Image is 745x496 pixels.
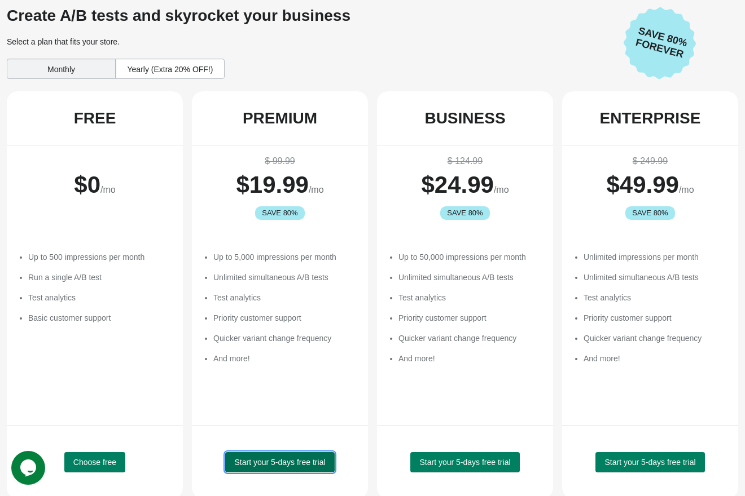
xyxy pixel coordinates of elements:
li: Quicker variant change frequency [213,333,357,344]
span: /mo [679,185,694,194]
span: Save 80% Forever [627,23,696,63]
li: Test analytics [398,292,542,303]
span: Start your 5-days free trial [419,458,510,467]
li: Run a single A/B test [28,272,172,283]
li: And more! [398,353,542,364]
li: Priority customer support [213,312,357,324]
span: /mo [494,185,509,194]
li: Quicker variant change frequency [398,333,542,344]
span: $ 24.99 [421,171,493,198]
span: Start your 5-days free trial [604,458,695,467]
div: SAVE 80% [440,206,490,220]
iframe: chat widget [11,451,47,485]
button: Start your 5-days free trial [225,452,334,472]
div: Yearly (Extra 20% OFF!) [116,59,225,79]
li: Up to 5,000 impressions per month [213,251,357,263]
div: FREE [74,109,116,127]
span: $ 49.99 [606,171,678,198]
li: Priority customer support [584,312,727,324]
span: $ 0 [74,171,100,198]
li: Up to 500 impressions per month [28,251,172,263]
button: Start your 5-days free trial [410,452,519,472]
button: Start your 5-days free trial [595,452,704,472]
li: And more! [213,353,357,364]
div: $ 124.99 [388,154,542,168]
div: Monthly [7,59,116,79]
button: Choose free [64,452,125,472]
div: ENTERPRISE [600,109,701,127]
li: Test analytics [28,292,172,303]
div: SAVE 80% [255,206,305,220]
li: Test analytics [213,292,357,303]
div: Create A/B tests and skyrocket your business [7,7,615,25]
span: $ 19.99 [236,171,308,198]
li: Up to 50,000 impressions per month [398,251,542,263]
span: /mo [309,185,324,194]
li: Priority customer support [398,312,542,324]
div: PREMIUM [243,109,317,127]
li: Test analytics [584,292,727,303]
li: Unlimited simultaneous A/B tests [398,272,542,283]
div: $ 99.99 [203,154,357,168]
img: Save 84% Forever [624,7,696,79]
div: SAVE 80% [625,206,676,220]
li: Unlimited simultaneous A/B tests [584,272,727,283]
div: $ 249.99 [573,154,727,168]
li: Unlimited impressions per month [584,251,727,263]
span: Start your 5-days free trial [234,458,325,467]
li: Basic customer support [28,312,172,324]
li: Unlimited simultaneous A/B tests [213,272,357,283]
span: Choose free [73,458,116,467]
div: Select a plan that fits your store. [7,36,615,47]
div: BUSINESS [424,109,505,127]
span: /mo [100,185,116,194]
li: And more! [584,353,727,364]
li: Quicker variant change frequency [584,333,727,344]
